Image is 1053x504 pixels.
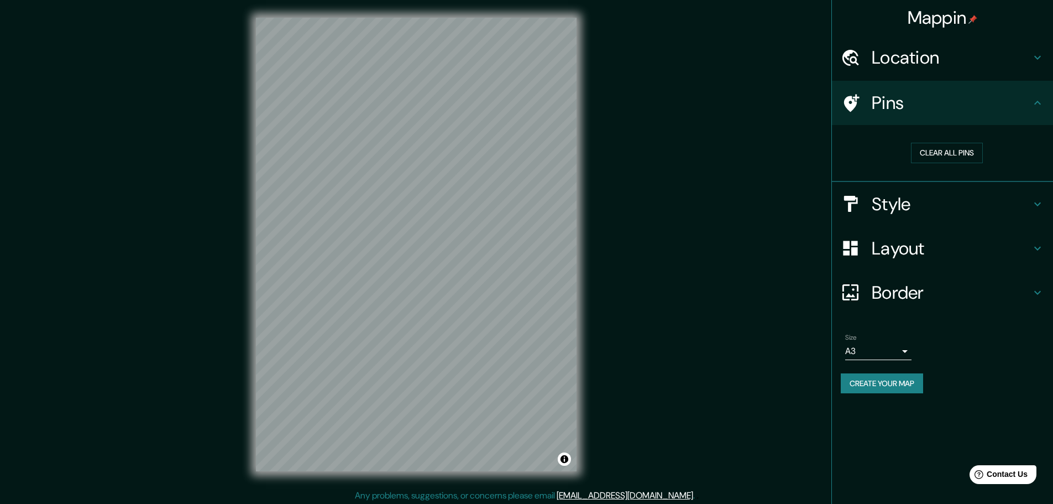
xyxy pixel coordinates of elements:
a: [EMAIL_ADDRESS][DOMAIN_NAME] [557,490,693,501]
div: Pins [832,81,1053,125]
img: pin-icon.png [968,15,977,24]
div: . [695,489,696,502]
p: Any problems, suggestions, or concerns please email . [355,489,695,502]
iframe: Help widget launcher [955,461,1041,492]
div: Style [832,182,1053,226]
div: Border [832,271,1053,315]
h4: Mappin [908,7,978,29]
h4: Location [872,46,1031,69]
div: A3 [845,342,911,360]
button: Toggle attribution [558,453,571,466]
label: Size [845,332,857,342]
h4: Pins [872,92,1031,114]
button: Create your map [841,373,923,394]
h4: Border [872,282,1031,304]
div: . [696,489,699,502]
div: Layout [832,226,1053,271]
button: Clear all pins [911,143,983,163]
canvas: Map [256,18,577,471]
h4: Style [872,193,1031,215]
h4: Layout [872,237,1031,259]
div: Location [832,35,1053,80]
